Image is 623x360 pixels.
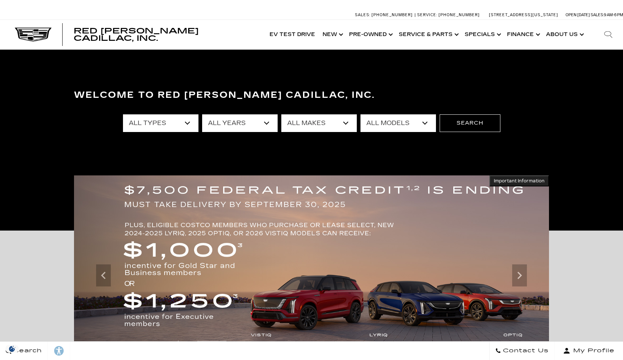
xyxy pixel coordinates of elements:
[74,27,258,42] a: Red [PERSON_NAME] Cadillac, Inc.
[489,13,558,17] a: [STREET_ADDRESS][US_STATE]
[591,13,604,17] span: Sales:
[566,13,590,17] span: Open [DATE]
[542,20,586,49] a: About Us
[489,175,549,186] button: Important Information
[415,13,482,17] a: Service: [PHONE_NUMBER]
[355,13,415,17] a: Sales: [PHONE_NUMBER]
[604,13,623,17] span: 9 AM-6 PM
[202,114,278,132] select: Filter by year
[494,178,545,184] span: Important Information
[4,345,21,353] section: Click to Open Cookie Consent Modal
[395,20,461,49] a: Service & Parts
[15,28,52,42] img: Cadillac Dark Logo with Cadillac White Text
[74,26,199,43] span: Red [PERSON_NAME] Cadillac, Inc.
[123,114,198,132] select: Filter by type
[74,88,549,103] h3: Welcome to Red [PERSON_NAME] Cadillac, Inc.
[4,345,21,353] img: Opt-Out Icon
[266,20,319,49] a: EV Test Drive
[319,20,345,49] a: New
[281,114,357,132] select: Filter by make
[440,114,500,132] button: Search
[461,20,503,49] a: Specials
[503,20,542,49] a: Finance
[355,13,370,17] span: Sales:
[501,346,549,356] span: Contact Us
[360,114,436,132] select: Filter by model
[512,264,527,286] div: Next
[555,342,623,360] button: Open user profile menu
[11,346,42,356] span: Search
[345,20,395,49] a: Pre-Owned
[570,346,615,356] span: My Profile
[96,264,111,286] div: Previous
[372,13,413,17] span: [PHONE_NUMBER]
[489,342,555,360] a: Contact Us
[417,13,437,17] span: Service:
[439,13,480,17] span: [PHONE_NUMBER]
